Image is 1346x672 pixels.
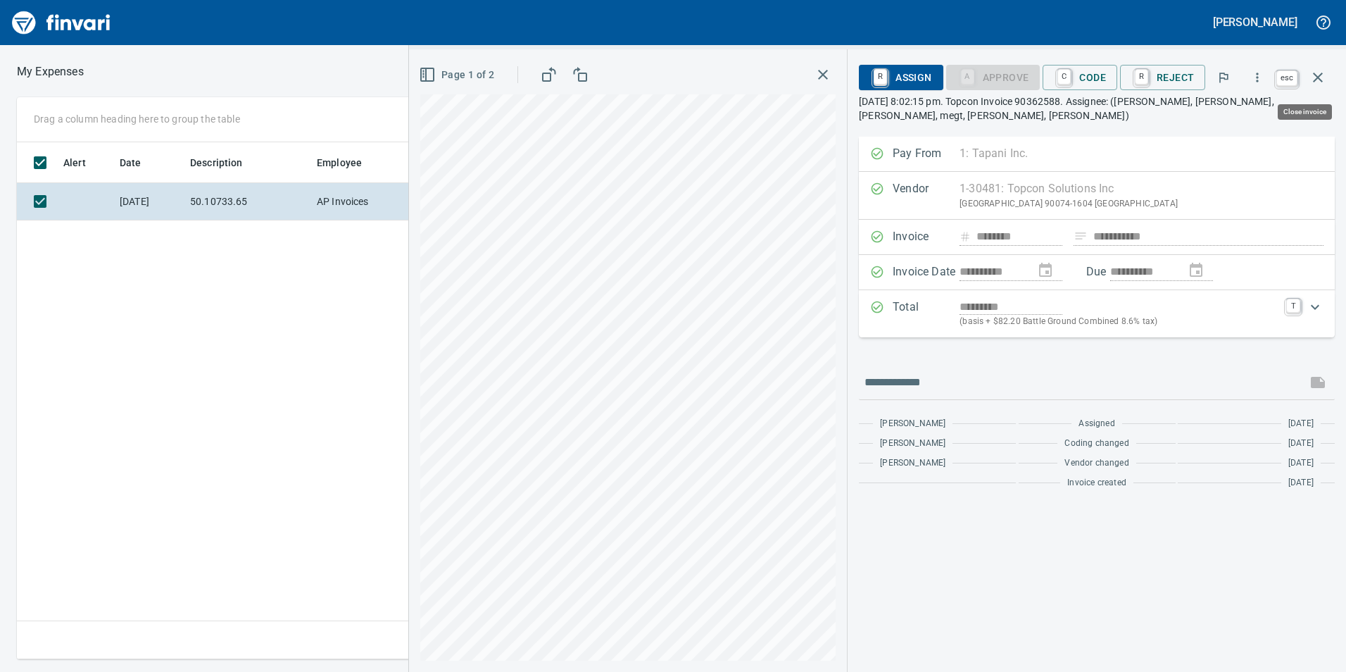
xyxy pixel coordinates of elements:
span: Coding changed [1064,437,1128,451]
button: Page 1 of 2 [416,62,500,88]
span: Date [120,154,160,171]
a: R [874,69,887,85]
p: [DATE] 8:02:15 pm. Topcon Invoice 90362588. Assignee: ([PERSON_NAME], [PERSON_NAME], [PERSON_NAME... [859,94,1335,123]
img: Finvari [8,6,114,39]
span: Reject [1131,66,1194,89]
span: [DATE] [1288,456,1314,471]
button: Flag [1208,62,1239,93]
button: RReject [1120,65,1205,90]
td: 50.10733.65 [184,183,311,220]
a: C [1057,69,1071,85]
div: Coding Required [946,70,1040,82]
span: Description [190,154,261,171]
p: My Expenses [17,63,84,80]
span: Code [1054,66,1106,89]
td: [DATE] [114,183,184,220]
span: Page 1 of 2 [422,66,494,84]
span: [PERSON_NAME] [880,456,945,471]
h5: [PERSON_NAME] [1213,15,1297,30]
span: Employee [317,154,362,171]
a: esc [1276,70,1297,86]
a: R [1135,69,1148,85]
div: Expand [859,290,1335,337]
nav: breadcrumb [17,63,84,80]
p: Total [893,299,960,329]
span: [PERSON_NAME] [880,417,945,431]
p: Drag a column heading here to group the table [34,112,240,126]
span: Alert [63,154,86,171]
p: (basis + $82.20 Battle Ground Combined 8.6% tax) [960,315,1278,329]
button: [PERSON_NAME] [1209,11,1301,33]
span: Description [190,154,243,171]
span: Invoice created [1067,476,1126,490]
span: [DATE] [1288,437,1314,451]
span: Assign [870,66,931,89]
span: [DATE] [1288,476,1314,490]
span: Employee [317,154,380,171]
span: Alert [63,154,104,171]
span: [DATE] [1288,417,1314,431]
button: CCode [1043,65,1117,90]
a: T [1286,299,1300,313]
button: RAssign [859,65,943,90]
span: [PERSON_NAME] [880,437,945,451]
span: Date [120,154,141,171]
span: Vendor changed [1064,456,1128,471]
span: This records your message into the invoice and notifies anyone mentioned [1301,366,1335,399]
span: Assigned [1078,417,1114,431]
td: AP Invoices [311,183,417,220]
